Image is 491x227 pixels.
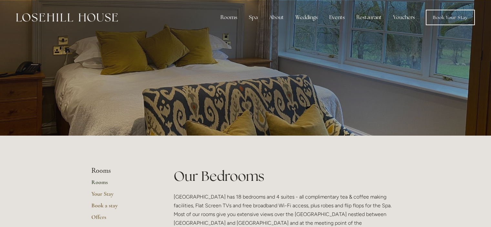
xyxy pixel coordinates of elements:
[290,11,323,24] div: Weddings
[91,179,153,190] a: Rooms
[91,213,153,225] a: Offers
[324,11,350,24] div: Events
[426,10,475,25] a: Book Your Stay
[91,190,153,202] a: Your Stay
[351,11,387,24] div: Restaurant
[174,167,400,186] h1: Our Bedrooms
[16,13,118,22] img: Losehill House
[91,167,153,175] li: Rooms
[388,11,420,24] a: Vouchers
[215,11,242,24] div: Rooms
[91,202,153,213] a: Book a stay
[244,11,263,24] div: Spa
[264,11,289,24] div: About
